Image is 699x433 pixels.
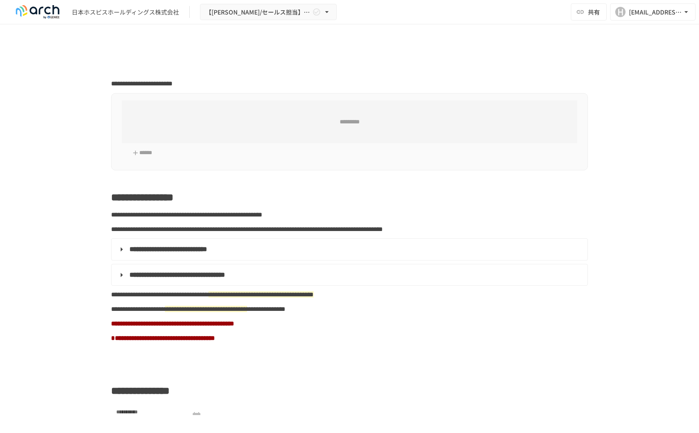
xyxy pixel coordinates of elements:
[571,3,607,20] button: 共有
[610,3,696,20] button: H[EMAIL_ADDRESS][DOMAIN_NAME]
[629,7,682,18] div: [EMAIL_ADDRESS][DOMAIN_NAME]
[615,7,626,17] div: H
[72,8,179,17] div: 日本ホスピスホールディングス株式会社
[10,5,65,19] img: logo-default@2x-9cf2c760.svg
[200,4,337,20] button: 【[PERSON_NAME]/セールス担当】日本ホスピスホールディングス株式会社様_初期設定サポート
[588,7,600,17] span: 共有
[206,7,311,18] span: 【[PERSON_NAME]/セールス担当】日本ホスピスホールディングス株式会社様_初期設定サポート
